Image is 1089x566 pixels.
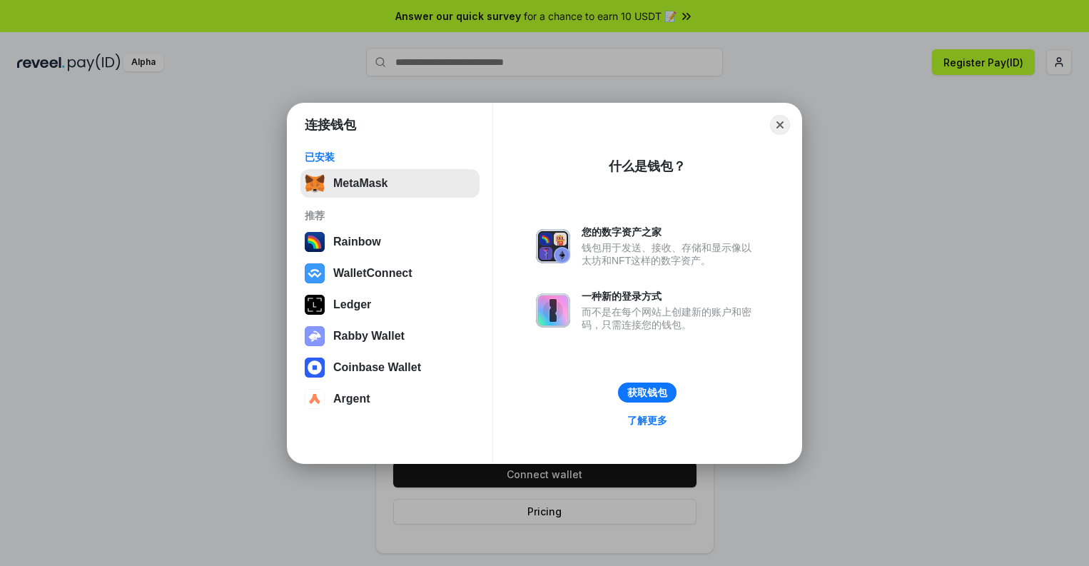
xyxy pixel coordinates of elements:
div: 一种新的登录方式 [582,290,759,303]
div: Rabby Wallet [333,330,405,343]
button: WalletConnect [300,259,480,288]
img: svg+xml,%3Csvg%20xmlns%3D%22http%3A%2F%2Fwww.w3.org%2F2000%2Fsvg%22%20width%3D%2228%22%20height%3... [305,295,325,315]
div: 而不是在每个网站上创建新的账户和密码，只需连接您的钱包。 [582,305,759,331]
div: Coinbase Wallet [333,361,421,374]
img: svg+xml,%3Csvg%20fill%3D%22none%22%20height%3D%2233%22%20viewBox%3D%220%200%2035%2033%22%20width%... [305,173,325,193]
div: 什么是钱包？ [609,158,686,175]
div: 您的数字资产之家 [582,226,759,238]
a: 了解更多 [619,411,676,430]
div: Ledger [333,298,371,311]
h1: 连接钱包 [305,116,356,133]
button: Argent [300,385,480,413]
img: svg+xml,%3Csvg%20xmlns%3D%22http%3A%2F%2Fwww.w3.org%2F2000%2Fsvg%22%20fill%3D%22none%22%20viewBox... [536,229,570,263]
div: Argent [333,393,370,405]
img: svg+xml,%3Csvg%20width%3D%2228%22%20height%3D%2228%22%20viewBox%3D%220%200%2028%2028%22%20fill%3D... [305,263,325,283]
button: MetaMask [300,169,480,198]
div: 了解更多 [627,414,667,427]
button: Ledger [300,290,480,319]
button: Close [770,115,790,135]
img: svg+xml,%3Csvg%20xmlns%3D%22http%3A%2F%2Fwww.w3.org%2F2000%2Fsvg%22%20fill%3D%22none%22%20viewBox... [305,326,325,346]
img: svg+xml,%3Csvg%20width%3D%2228%22%20height%3D%2228%22%20viewBox%3D%220%200%2028%2028%22%20fill%3D... [305,358,325,378]
div: WalletConnect [333,267,412,280]
img: svg+xml,%3Csvg%20xmlns%3D%22http%3A%2F%2Fwww.w3.org%2F2000%2Fsvg%22%20fill%3D%22none%22%20viewBox... [536,293,570,328]
button: Coinbase Wallet [300,353,480,382]
div: MetaMask [333,177,388,190]
div: 获取钱包 [627,386,667,399]
img: svg+xml,%3Csvg%20width%3D%22120%22%20height%3D%22120%22%20viewBox%3D%220%200%20120%20120%22%20fil... [305,232,325,252]
button: 获取钱包 [618,383,677,403]
button: Rainbow [300,228,480,256]
img: svg+xml,%3Csvg%20width%3D%2228%22%20height%3D%2228%22%20viewBox%3D%220%200%2028%2028%22%20fill%3D... [305,389,325,409]
div: Rainbow [333,236,381,248]
button: Rabby Wallet [300,322,480,350]
div: 钱包用于发送、接收、存储和显示像以太坊和NFT这样的数字资产。 [582,241,759,267]
div: 推荐 [305,209,475,222]
div: 已安装 [305,151,475,163]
